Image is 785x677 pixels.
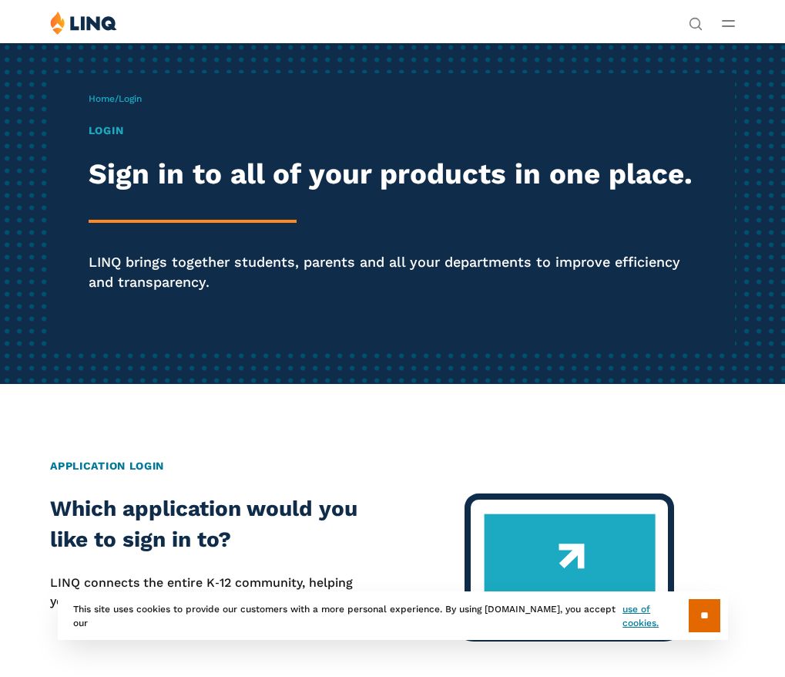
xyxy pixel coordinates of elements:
[89,252,696,291] p: LINQ brings together students, parents and all your departments to improve efficiency and transpa...
[50,574,382,611] p: LINQ connects the entire K‑12 community, helping your district to work far more efficiently.
[89,93,142,104] span: /
[58,591,728,640] div: This site uses cookies to provide our customers with a more personal experience. By using [DOMAIN...
[50,11,117,35] img: LINQ | K‑12 Software
[622,602,688,630] a: use of cookies.
[89,158,696,190] h2: Sign in to all of your products in one place.
[689,11,703,29] nav: Utility Navigation
[50,458,735,474] h2: Application Login
[689,15,703,29] button: Open Search Bar
[722,15,735,32] button: Open Main Menu
[89,93,115,104] a: Home
[89,123,696,139] h1: Login
[119,93,142,104] span: Login
[50,493,382,555] h2: Which application would you like to sign in to?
